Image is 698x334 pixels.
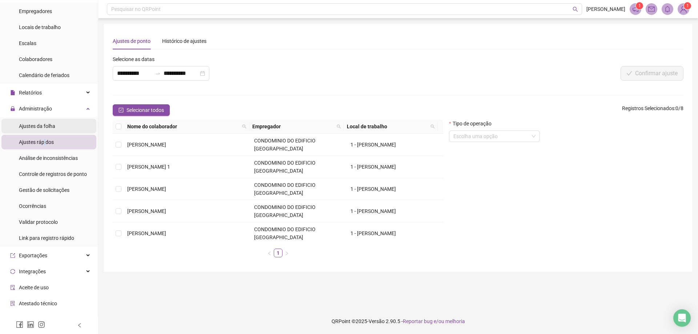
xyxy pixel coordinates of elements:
[16,321,23,328] span: facebook
[350,186,396,192] span: 1 - [PERSON_NAME]
[38,321,45,328] span: instagram
[648,6,655,12] span: mail
[449,120,496,128] label: Tipo de operação
[285,251,289,255] span: right
[127,230,166,236] span: [PERSON_NAME]
[127,208,166,214] span: [PERSON_NAME]
[254,204,316,218] span: CONDOMINIO DO EDIFICIO [GEOGRAPHIC_DATA]
[155,71,161,76] span: to
[621,66,683,81] button: Confirmar ajuste
[254,138,316,152] span: CONDOMINIO DO EDIFICIO [GEOGRAPHIC_DATA]
[19,253,47,258] span: Exportações
[98,309,698,334] footer: QRPoint © 2025 - 2.90.5 -
[350,208,396,214] span: 1 - [PERSON_NAME]
[119,108,124,113] span: check-square
[19,203,46,209] span: Ocorrências
[19,106,52,112] span: Administração
[282,249,291,257] button: right
[684,2,691,9] sup: Atualize o seu contato no menu Meus Dados
[267,251,272,255] span: left
[19,56,52,62] span: Colaboradores
[573,7,578,12] span: search
[19,24,61,30] span: Locais de trabalho
[241,121,248,132] span: search
[113,104,170,116] button: Selecionar todos
[127,164,170,170] span: [PERSON_NAME] 1
[282,249,291,257] li: Próxima página
[155,71,161,76] span: swap-right
[254,160,316,174] span: CONDOMINIO DO EDIFICIO [GEOGRAPHIC_DATA]
[10,301,15,306] span: solution
[242,124,246,129] span: search
[19,235,74,241] span: Link para registro rápido
[27,321,34,328] span: linkedin
[19,72,69,78] span: Calendário de feriados
[19,219,58,225] span: Validar protocolo
[632,6,639,12] span: notification
[686,3,689,8] span: 1
[403,318,465,324] span: Reportar bug e/ou melhoria
[113,55,159,63] label: Selecione as datas
[127,186,166,192] span: [PERSON_NAME]
[19,90,42,96] span: Relatórios
[350,230,396,236] span: 1 - [PERSON_NAME]
[638,3,641,8] span: 1
[586,5,625,13] span: [PERSON_NAME]
[19,8,52,14] span: Empregadores
[335,121,342,132] span: search
[622,104,683,116] span: : 0 / 8
[10,285,15,290] span: audit
[678,4,689,15] img: 81909
[429,121,436,132] span: search
[19,139,54,145] span: Ajustes rápidos
[254,182,316,196] span: CONDOMINIO DO EDIFICIO [GEOGRAPHIC_DATA]
[350,142,396,148] span: 1 - [PERSON_NAME]
[369,318,385,324] span: Versão
[337,124,341,129] span: search
[10,253,15,258] span: export
[10,90,15,95] span: file
[162,37,206,45] div: Histórico de ajustes
[254,226,316,240] span: CONDOMINIO DO EDIFICIO [GEOGRAPHIC_DATA]
[19,40,36,46] span: Escalas
[265,249,274,257] button: left
[430,124,435,129] span: search
[19,269,46,274] span: Integrações
[127,106,164,114] span: Selecionar todos
[252,122,334,130] span: Empregador
[19,285,49,290] span: Aceite de uso
[127,142,166,148] span: [PERSON_NAME]
[274,249,282,257] li: 1
[265,249,274,257] li: Página anterior
[350,164,396,170] span: 1 - [PERSON_NAME]
[274,249,282,257] a: 1
[673,309,691,327] div: Open Intercom Messenger
[636,2,643,9] sup: 1
[127,122,239,130] span: Nome do colaborador
[347,122,428,130] span: Local de trabalho
[19,301,57,306] span: Atestado técnico
[19,123,55,129] span: Ajustes da folha
[19,155,78,161] span: Análise de inconsistências
[77,323,82,328] span: left
[19,171,87,177] span: Controle de registros de ponto
[622,105,674,111] span: Registros Selecionados
[10,269,15,274] span: sync
[113,37,151,45] div: Ajustes de ponto
[664,6,671,12] span: bell
[10,106,15,111] span: lock
[19,187,69,193] span: Gestão de solicitações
